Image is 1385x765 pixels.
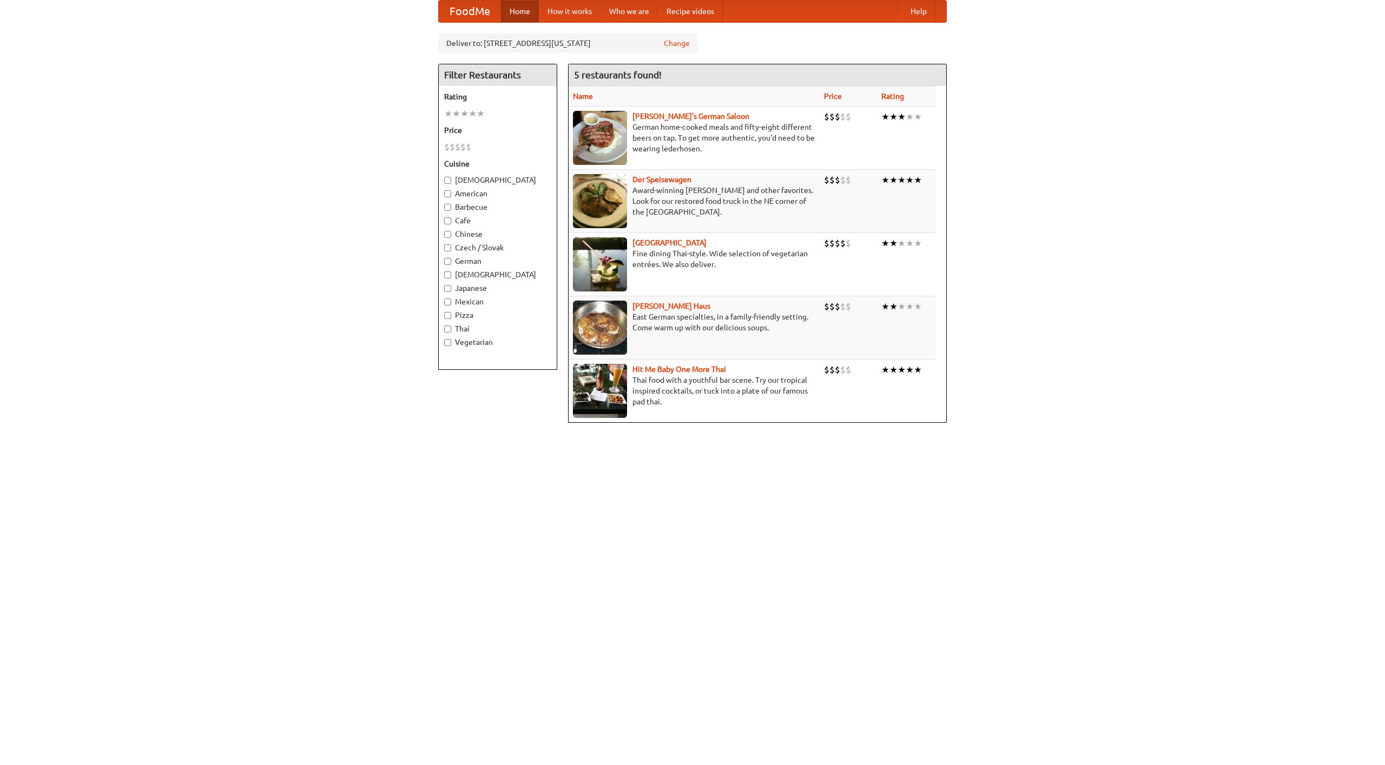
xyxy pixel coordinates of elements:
li: ★ [906,174,914,186]
li: ★ [914,301,922,312]
h5: Price [444,125,551,136]
li: $ [835,364,840,376]
h4: Filter Restaurants [439,64,557,86]
label: [DEMOGRAPHIC_DATA] [444,269,551,280]
li: $ [846,111,851,123]
label: Cafe [444,215,551,226]
li: $ [835,111,840,123]
img: satay.jpg [573,237,627,291]
a: Hit Me Baby One More Thai [632,365,726,374]
input: Barbecue [444,204,451,211]
input: American [444,190,451,197]
h5: Rating [444,91,551,102]
label: German [444,256,551,267]
li: $ [444,141,450,153]
li: ★ [914,364,922,376]
li: ★ [881,237,889,249]
li: ★ [889,364,898,376]
li: ★ [452,108,460,119]
input: Mexican [444,298,451,305]
input: Chinese [444,231,451,238]
li: $ [846,174,851,186]
li: ★ [898,237,906,249]
li: ★ [898,301,906,312]
input: Czech / Slovak [444,244,451,251]
li: $ [846,364,851,376]
li: $ [450,141,455,153]
label: [DEMOGRAPHIC_DATA] [444,175,551,185]
input: Japanese [444,285,451,292]
li: $ [835,174,840,186]
li: $ [824,364,829,376]
li: $ [829,174,835,186]
li: ★ [906,237,914,249]
a: Change [664,38,690,49]
li: ★ [906,364,914,376]
li: ★ [881,174,889,186]
p: East German specialties, in a family-friendly setting. Come warm up with our delicious soups. [573,311,815,333]
li: $ [846,301,851,312]
li: ★ [906,301,914,312]
li: $ [840,237,846,249]
li: ★ [460,108,469,119]
label: Mexican [444,296,551,307]
h5: Cuisine [444,158,551,169]
p: Award-winning [PERSON_NAME] and other favorites. Look for our restored food truck in the NE corne... [573,185,815,217]
li: ★ [898,174,906,186]
label: Czech / Slovak [444,242,551,253]
li: ★ [881,111,889,123]
input: Thai [444,325,451,332]
li: ★ [889,111,898,123]
li: $ [840,111,846,123]
img: kohlhaus.jpg [573,301,627,355]
li: ★ [898,111,906,123]
li: ★ [889,174,898,186]
li: $ [829,237,835,249]
input: Vegetarian [444,339,451,346]
label: Japanese [444,283,551,294]
p: German home-cooked meals and fifty-eight different beers on tap. To get more authentic, you'd nee... [573,122,815,154]
li: ★ [881,301,889,312]
input: German [444,258,451,265]
a: [GEOGRAPHIC_DATA] [632,238,707,247]
li: $ [829,301,835,312]
li: $ [835,301,840,312]
label: Thai [444,323,551,334]
a: Help [902,1,935,22]
li: ★ [898,364,906,376]
img: babythai.jpg [573,364,627,418]
li: $ [824,237,829,249]
img: speisewagen.jpg [573,174,627,228]
li: $ [840,174,846,186]
li: $ [466,141,471,153]
li: $ [824,111,829,123]
li: ★ [906,111,914,123]
input: [DEMOGRAPHIC_DATA] [444,271,451,278]
label: Vegetarian [444,337,551,348]
a: Price [824,92,842,101]
li: $ [840,301,846,312]
li: ★ [889,301,898,312]
b: [PERSON_NAME]'s German Saloon [632,112,749,121]
li: ★ [477,108,485,119]
a: [PERSON_NAME] Haus [632,302,710,310]
p: Fine dining Thai-style. Wide selection of vegetarian entrées. We also deliver. [573,248,815,270]
div: Deliver to: [STREET_ADDRESS][US_STATE] [438,34,698,53]
a: Who we are [601,1,658,22]
li: $ [829,111,835,123]
a: FoodMe [439,1,501,22]
input: Cafe [444,217,451,224]
a: Der Speisewagen [632,175,691,184]
li: $ [829,364,835,376]
li: ★ [914,174,922,186]
li: ★ [444,108,452,119]
input: [DEMOGRAPHIC_DATA] [444,177,451,184]
p: Thai food with a youthful bar scene. Try our tropical inspired cocktails, or tuck into a plate of... [573,375,815,407]
label: American [444,188,551,199]
li: $ [460,141,466,153]
li: ★ [889,237,898,249]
